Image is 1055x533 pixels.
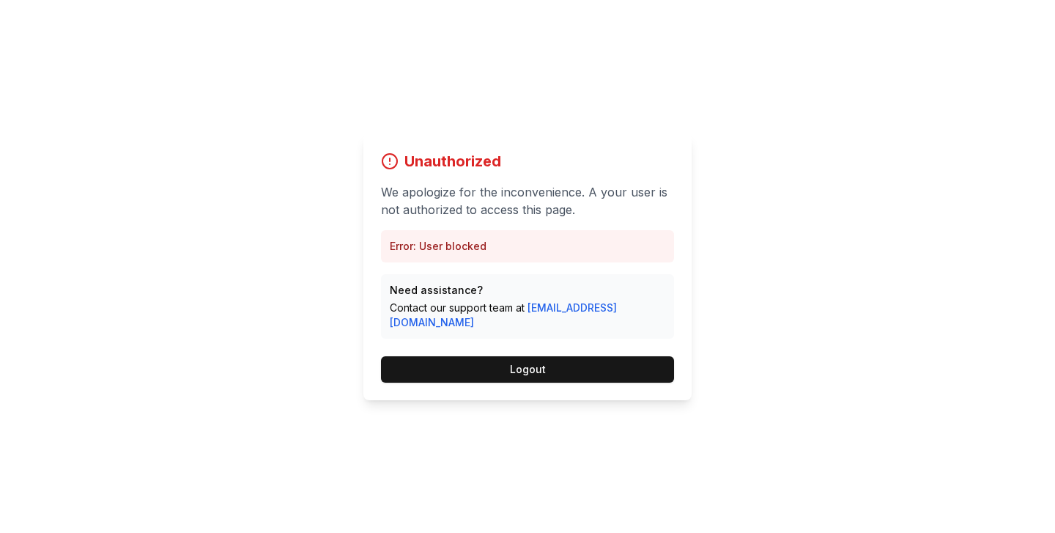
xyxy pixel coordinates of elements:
[404,151,501,172] h1: Unauthorized
[390,283,665,298] p: Need assistance?
[390,301,665,330] p: Contact our support team at
[381,183,674,218] p: We apologize for the inconvenience. A your user is not authorized to access this page.
[381,356,674,383] button: Logout
[390,301,617,328] a: [EMAIL_ADDRESS][DOMAIN_NAME]
[390,239,665,254] p: Error: User blocked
